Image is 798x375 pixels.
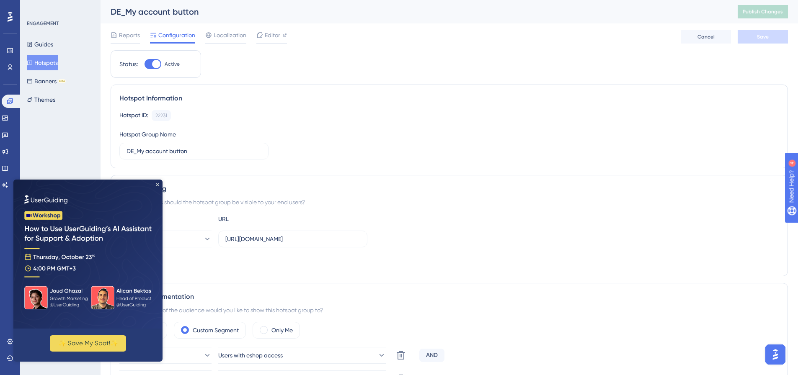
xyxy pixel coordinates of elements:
div: DE_My account button [111,6,717,18]
button: ✨ Save My Spot!✨ [36,156,113,172]
label: Custom Segment [193,325,239,335]
button: Guides [27,37,53,52]
div: Status: [119,59,138,69]
button: Publish Changes [738,5,788,18]
div: Choose A Rule [119,214,212,224]
div: Close Preview [142,3,146,7]
span: Need Help? [20,2,52,12]
span: Localization [214,30,246,40]
input: Type your Hotspot Group Name here [127,146,261,156]
div: Which segment of the audience would you like to show this hotspot group to? [119,305,779,315]
span: Cancel [697,33,715,40]
div: Hotspot ID: [119,110,148,121]
span: Configuration [158,30,195,40]
span: Reports [119,30,140,40]
input: yourwebsite.com/path [225,234,360,244]
div: Hotspot Information [119,93,779,103]
div: On which pages should the hotspot group be visible to your end users? [119,197,779,207]
div: Audience Segmentation [119,292,779,302]
div: 4 [58,4,61,11]
div: BETA [58,79,66,83]
button: Themes [27,92,55,107]
button: Cancel [681,30,731,44]
button: Users with eshop access [218,347,386,364]
div: Hotspot Group Name [119,129,176,139]
div: URL [218,214,310,224]
span: Save [757,33,769,40]
div: Page Targeting [119,184,779,194]
button: equals [119,231,212,247]
button: Save [738,30,788,44]
div: ENGAGEMENT [27,20,59,27]
span: Publish Changes [743,8,783,15]
iframe: UserGuiding AI Assistant Launcher [763,342,788,367]
div: AND [419,349,444,362]
button: BannersBETA [27,74,66,89]
button: Hotspots [27,55,58,70]
button: matches [119,347,212,364]
label: Only Me [271,325,293,335]
span: Users with eshop access [218,350,283,360]
span: Editor [265,30,280,40]
div: 22231 [155,112,167,119]
span: Active [165,61,180,67]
